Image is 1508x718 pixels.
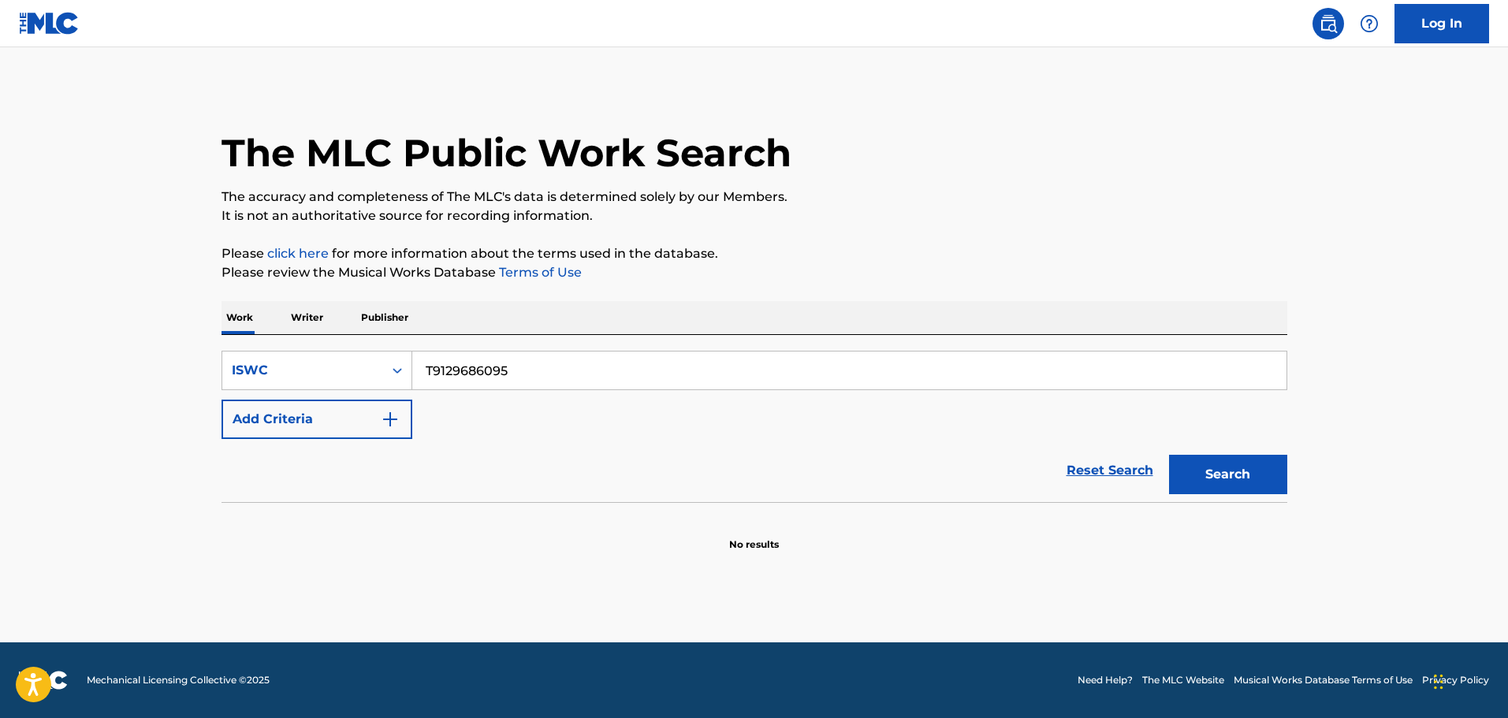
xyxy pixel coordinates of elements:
p: The accuracy and completeness of The MLC's data is determined solely by our Members. [222,188,1287,206]
button: Search [1169,455,1287,494]
a: Terms of Use [496,265,582,280]
a: Reset Search [1059,453,1161,488]
a: click here [267,246,329,261]
p: Writer [286,301,328,334]
button: Add Criteria [222,400,412,439]
form: Search Form [222,351,1287,502]
img: MLC Logo [19,12,80,35]
h1: The MLC Public Work Search [222,129,791,177]
p: Work [222,301,258,334]
span: Mechanical Licensing Collective © 2025 [87,673,270,687]
img: help [1360,14,1379,33]
p: Please for more information about the terms used in the database. [222,244,1287,263]
div: Drag [1434,658,1443,705]
img: 9d2ae6d4665cec9f34b9.svg [381,410,400,429]
iframe: Chat Widget [1429,642,1508,718]
a: Privacy Policy [1422,673,1489,687]
a: The MLC Website [1142,673,1224,687]
p: It is not an authoritative source for recording information. [222,206,1287,225]
img: search [1319,14,1338,33]
a: Public Search [1313,8,1344,39]
a: Musical Works Database Terms of Use [1234,673,1413,687]
p: Publisher [356,301,413,334]
div: Help [1353,8,1385,39]
div: ISWC [232,361,374,380]
a: Need Help? [1078,673,1133,687]
a: Log In [1394,4,1489,43]
p: No results [729,519,779,552]
img: logo [19,671,68,690]
p: Please review the Musical Works Database [222,263,1287,282]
